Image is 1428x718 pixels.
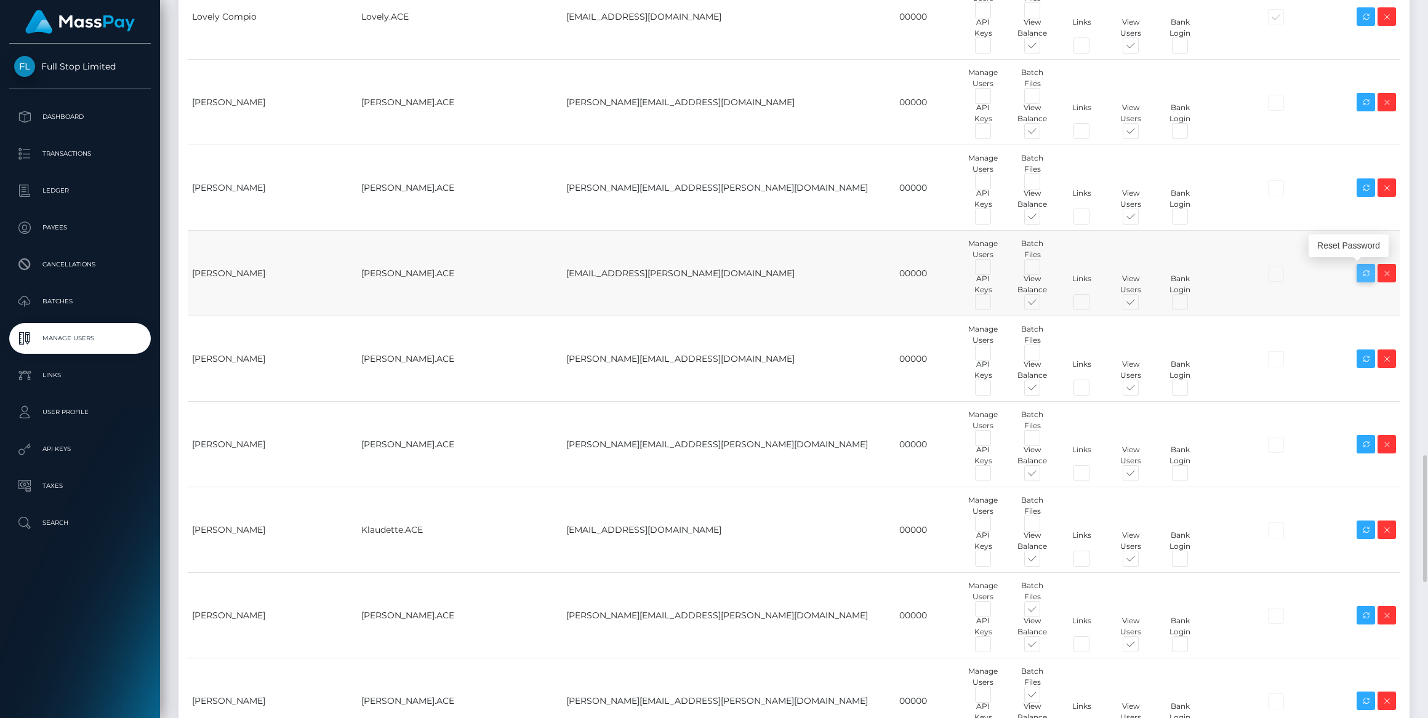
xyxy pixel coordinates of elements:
p: Cancellations [14,255,146,274]
div: Links [1057,444,1106,466]
td: [PERSON_NAME] [188,60,357,145]
div: Manage Users [958,580,1008,602]
p: Payees [14,218,146,237]
div: View Users [1106,102,1155,124]
div: Manage Users [958,409,1008,431]
div: View Users [1106,188,1155,210]
td: [PERSON_NAME][EMAIL_ADDRESS][PERSON_NAME][DOMAIN_NAME] [562,402,894,487]
td: [PERSON_NAME][EMAIL_ADDRESS][PERSON_NAME][DOMAIN_NAME] [562,573,894,658]
td: [EMAIL_ADDRESS][PERSON_NAME][DOMAIN_NAME] [562,231,894,316]
div: Links [1057,530,1106,552]
td: [PERSON_NAME][EMAIL_ADDRESS][PERSON_NAME][DOMAIN_NAME] [562,145,894,231]
div: View Balance [1008,273,1057,295]
div: API Keys [958,444,1008,466]
div: Links [1057,102,1106,124]
div: API Keys [958,615,1008,637]
a: Taxes [9,471,151,501]
td: 00000 [895,316,964,402]
a: Transactions [9,138,151,169]
td: 00000 [895,402,964,487]
span: Full Stop Limited [9,61,151,72]
div: View Users [1106,444,1155,466]
p: Dashboard [14,108,146,126]
div: View Balance [1008,444,1057,466]
p: Links [14,366,146,385]
div: Batch Files [1008,409,1057,431]
a: Dashboard [9,102,151,132]
div: Manage Users [958,495,1008,517]
div: API Keys [958,188,1008,210]
div: API Keys [958,359,1008,381]
a: Ledger [9,175,151,206]
div: Batch Files [1008,153,1057,175]
td: [PERSON_NAME] [188,402,357,487]
div: View Balance [1008,102,1057,124]
div: Batch Files [1008,324,1057,346]
a: Manage Users [9,323,151,354]
div: Manage Users [958,67,1008,89]
td: 00000 [895,231,964,316]
td: [PERSON_NAME] [188,487,357,573]
td: 00000 [895,60,964,145]
td: [PERSON_NAME].ACE [357,145,563,231]
div: Bank Login [1155,444,1205,466]
td: [EMAIL_ADDRESS][DOMAIN_NAME] [562,487,894,573]
div: API Keys [958,102,1008,124]
div: API Keys [958,530,1008,552]
p: Transactions [14,145,146,163]
td: [PERSON_NAME][EMAIL_ADDRESS][DOMAIN_NAME] [562,316,894,402]
div: View Balance [1008,188,1057,210]
div: View Users [1106,359,1155,381]
div: View Balance [1008,615,1057,637]
a: Links [9,360,151,391]
div: Bank Login [1155,615,1205,637]
p: API Keys [14,440,146,458]
td: 00000 [895,487,964,573]
div: View Users [1106,17,1155,39]
div: Batch Files [1008,495,1057,517]
td: 00000 [895,145,964,231]
img: MassPay Logo [25,10,135,34]
div: Bank Login [1155,359,1205,381]
div: Manage Users [958,324,1008,346]
td: [PERSON_NAME].ACE [357,573,563,658]
p: Manage Users [14,329,146,348]
img: Full Stop Limited [14,56,35,77]
td: [PERSON_NAME] [188,316,357,402]
div: View Balance [1008,17,1057,39]
div: Links [1057,615,1106,637]
div: Links [1057,188,1106,210]
div: Bank Login [1155,102,1205,124]
td: [PERSON_NAME][EMAIL_ADDRESS][DOMAIN_NAME] [562,60,894,145]
td: [PERSON_NAME].ACE [357,402,563,487]
div: View Balance [1008,359,1057,381]
td: [PERSON_NAME].ACE [357,60,563,145]
div: API Keys [958,17,1008,39]
div: Bank Login [1155,188,1205,210]
div: View Users [1106,530,1155,552]
div: View Users [1106,273,1155,295]
div: API Keys [958,273,1008,295]
p: Ledger [14,181,146,200]
td: [PERSON_NAME].ACE [357,316,563,402]
p: User Profile [14,403,146,421]
a: Cancellations [9,249,151,280]
td: [PERSON_NAME] [188,573,357,658]
div: Bank Login [1155,17,1205,39]
td: [PERSON_NAME].ACE [357,231,563,316]
p: Taxes [14,477,146,495]
a: User Profile [9,397,151,428]
td: [PERSON_NAME] [188,145,357,231]
td: Klaudette.ACE [357,487,563,573]
div: View Users [1106,615,1155,637]
div: Bank Login [1155,273,1205,295]
div: Reset Password [1309,234,1389,257]
div: Manage Users [958,238,1008,260]
div: Links [1057,17,1106,39]
p: Search [14,514,146,532]
td: [PERSON_NAME] [188,231,357,316]
div: View Balance [1008,530,1057,552]
a: API Keys [9,434,151,465]
p: Batches [14,292,146,311]
div: Manage Users [958,666,1008,688]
